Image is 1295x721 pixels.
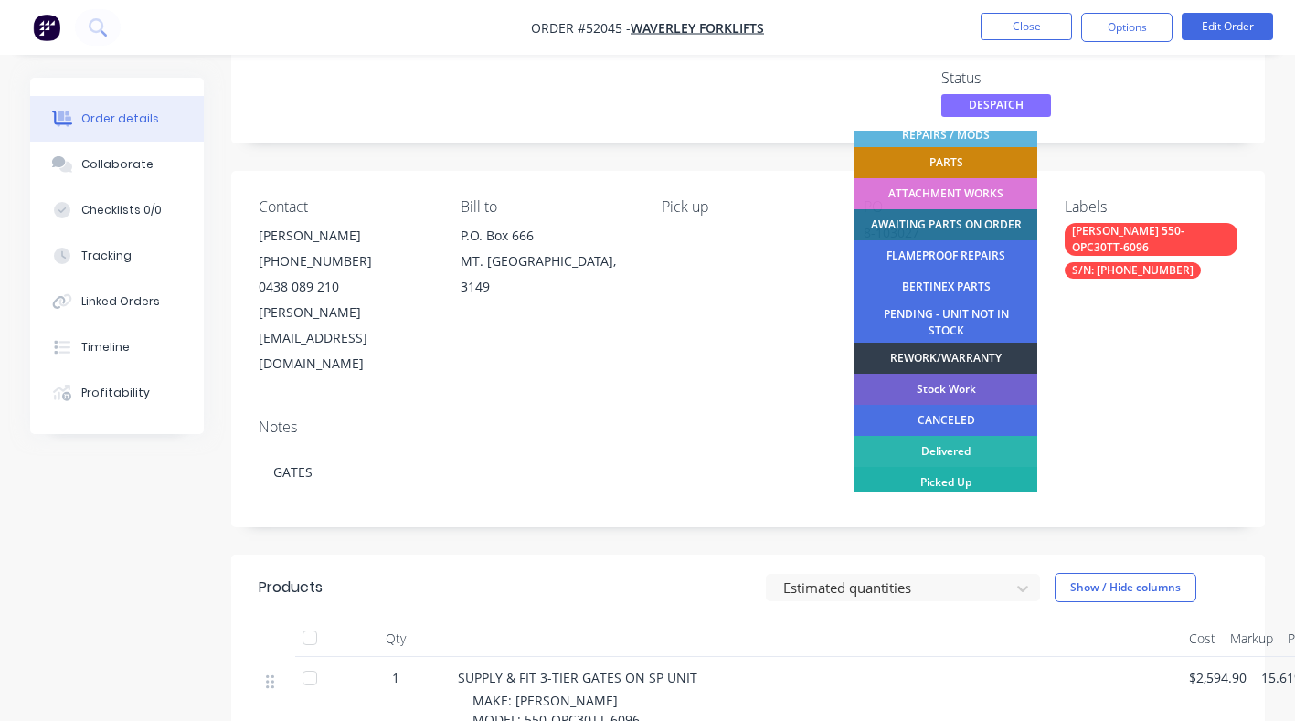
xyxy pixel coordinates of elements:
[1065,262,1201,279] div: S/N: [PHONE_NUMBER]
[30,187,204,233] button: Checklists 0/0
[854,271,1037,302] div: BERTINEX PARTS
[1065,223,1237,256] div: [PERSON_NAME] 550-OPC30TT-6096
[259,249,431,274] div: [PHONE_NUMBER]
[30,370,204,416] button: Profitability
[662,198,834,216] div: Pick up
[392,668,399,687] span: 1
[1055,573,1196,602] button: Show / Hide columns
[461,249,633,300] div: MT. [GEOGRAPHIC_DATA], 3149
[941,94,1051,117] span: DESPATCH
[461,223,633,300] div: P.O. Box 666MT. [GEOGRAPHIC_DATA], 3149
[1081,13,1173,42] button: Options
[33,14,60,41] img: Factory
[30,96,204,142] button: Order details
[341,620,451,657] div: Qty
[854,240,1037,271] div: FLAMEPROOF REPAIRS
[461,223,633,249] div: P.O. Box 666
[854,209,1037,240] div: AWAITING PARTS ON ORDER
[81,385,150,401] div: Profitability
[631,19,764,37] a: WAVERLEY FORKLIFTS
[81,293,160,310] div: Linked Orders
[1189,668,1247,687] span: $2,594.90
[81,339,130,355] div: Timeline
[30,324,204,370] button: Timeline
[854,178,1037,209] div: ATTACHMENT WORKS
[941,94,1051,122] button: DESPATCH
[854,343,1037,374] div: REWORK/WARRANTY
[1065,198,1237,216] div: Labels
[30,233,204,279] button: Tracking
[81,202,162,218] div: Checklists 0/0
[854,405,1037,436] div: CANCELED
[1223,620,1280,657] div: Markup
[854,302,1037,343] div: PENDING - UNIT NOT IN STOCK
[81,248,132,264] div: Tracking
[259,300,431,376] div: [PERSON_NAME][EMAIL_ADDRESS][DOMAIN_NAME]
[259,577,323,599] div: Products
[531,19,631,37] span: Order #52045 -
[1182,13,1273,40] button: Edit Order
[259,419,1237,436] div: Notes
[30,142,204,187] button: Collaborate
[81,156,154,173] div: Collaborate
[81,111,159,127] div: Order details
[458,669,697,686] span: SUPPLY & FIT 3-TIER GATES ON SP UNIT
[854,374,1037,405] div: Stock Work
[854,147,1037,178] div: PARTS
[259,274,431,300] div: 0438 089 210
[981,13,1072,40] button: Close
[259,223,431,376] div: [PERSON_NAME][PHONE_NUMBER]0438 089 210[PERSON_NAME][EMAIL_ADDRESS][DOMAIN_NAME]
[30,279,204,324] button: Linked Orders
[854,467,1037,498] div: Picked Up
[259,198,431,216] div: Contact
[259,444,1237,500] div: GATES
[854,436,1037,467] div: Delivered
[461,198,633,216] div: Bill to
[259,223,431,249] div: [PERSON_NAME]
[1182,620,1223,657] div: Cost
[941,69,1078,87] div: Status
